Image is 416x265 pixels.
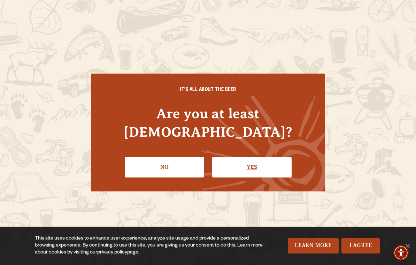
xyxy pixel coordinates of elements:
a: Learn More [288,238,339,253]
div: This site uses cookies to enhance user experience, analyze site usage and provide a personalized ... [35,235,263,256]
h6: IT'S ALL ABOUT THE BEER [105,88,311,94]
a: privacy policy [97,250,127,256]
a: No [125,157,204,177]
a: Confirm I'm 21 or older [212,157,292,177]
div: Accessibility Menu [393,245,409,260]
a: I Agree [341,238,380,253]
h4: Are you at least [DEMOGRAPHIC_DATA]? [105,104,311,141]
